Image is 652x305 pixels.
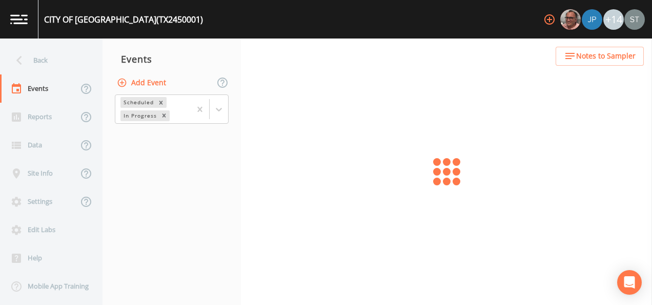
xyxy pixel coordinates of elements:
div: Remove In Progress [158,110,170,121]
button: Notes to Sampler [556,47,644,66]
span: Notes to Sampler [576,50,636,63]
div: CITY OF [GEOGRAPHIC_DATA] (TX2450001) [44,13,203,26]
div: Joshua gere Paul [581,9,603,30]
div: Open Intercom Messenger [617,270,642,295]
div: Scheduled [120,97,155,108]
img: logo [10,14,28,24]
img: 41241ef155101aa6d92a04480b0d0000 [582,9,602,30]
div: In Progress [120,110,158,121]
button: Add Event [115,73,170,92]
div: Remove Scheduled [155,97,167,108]
div: Mike Franklin [560,9,581,30]
img: c0670e89e469b6405363224a5fca805c [624,9,645,30]
img: e2d790fa78825a4bb76dcb6ab311d44c [560,9,581,30]
div: +14 [603,9,624,30]
div: Events [103,46,241,72]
